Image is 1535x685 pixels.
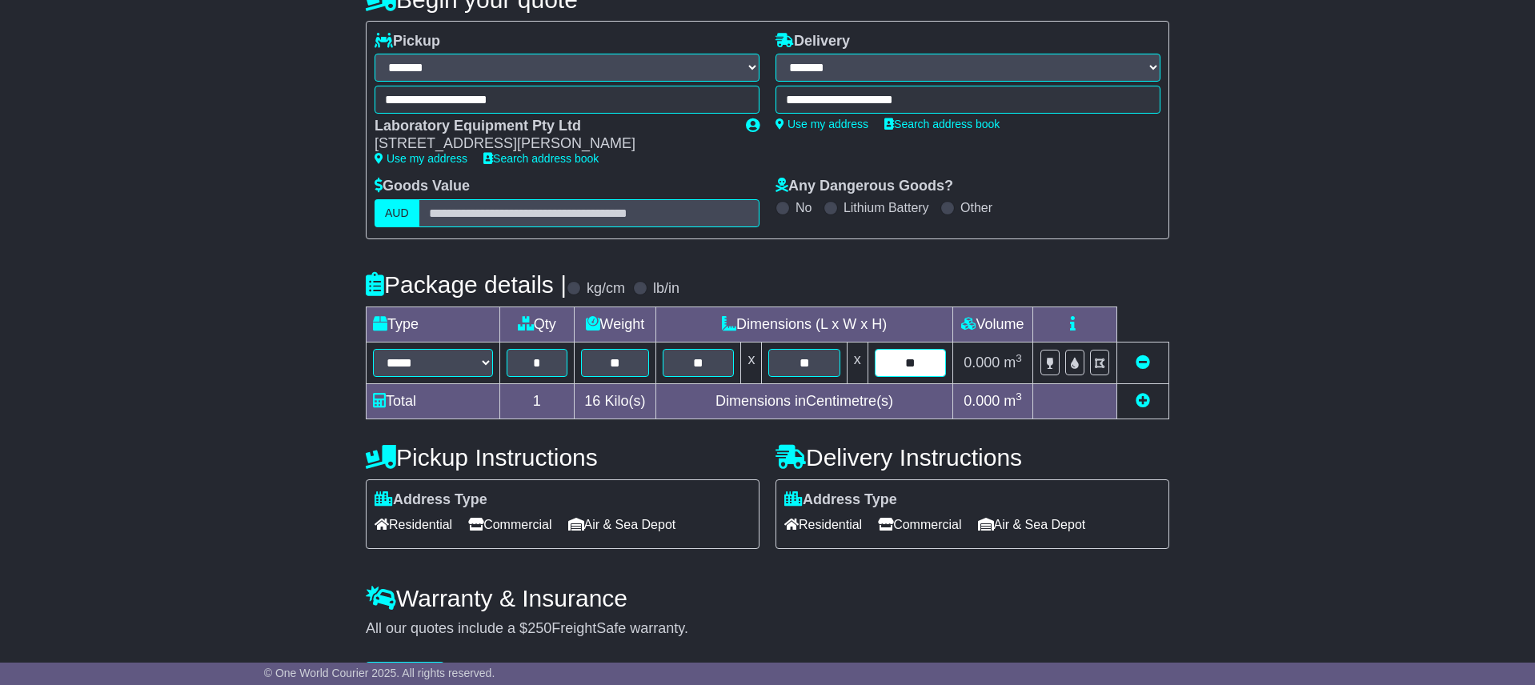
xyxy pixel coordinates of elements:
[375,199,419,227] label: AUD
[483,152,599,165] a: Search address book
[844,200,929,215] label: Lithium Battery
[776,444,1169,471] h4: Delivery Instructions
[375,178,470,195] label: Goods Value
[776,118,868,130] a: Use my address
[375,118,730,135] div: Laboratory Equipment Pty Ltd
[574,306,656,342] td: Weight
[960,200,992,215] label: Other
[574,383,656,419] td: Kilo(s)
[527,620,551,636] span: 250
[978,512,1086,537] span: Air & Sea Depot
[964,393,1000,409] span: 0.000
[653,280,679,298] label: lb/in
[375,33,440,50] label: Pickup
[468,512,551,537] span: Commercial
[776,178,953,195] label: Any Dangerous Goods?
[741,342,762,383] td: x
[878,512,961,537] span: Commercial
[366,620,1169,638] div: All our quotes include a $ FreightSafe warranty.
[964,355,1000,371] span: 0.000
[375,491,487,509] label: Address Type
[568,512,676,537] span: Air & Sea Depot
[367,306,500,342] td: Type
[656,306,953,342] td: Dimensions (L x W x H)
[366,444,759,471] h4: Pickup Instructions
[784,512,862,537] span: Residential
[367,383,500,419] td: Total
[584,393,600,409] span: 16
[375,152,467,165] a: Use my address
[366,271,567,298] h4: Package details |
[656,383,953,419] td: Dimensions in Centimetre(s)
[796,200,812,215] label: No
[1004,393,1022,409] span: m
[375,135,730,153] div: [STREET_ADDRESS][PERSON_NAME]
[952,306,1032,342] td: Volume
[366,585,1169,611] h4: Warranty & Insurance
[1016,352,1022,364] sup: 3
[1136,393,1150,409] a: Add new item
[587,280,625,298] label: kg/cm
[500,383,575,419] td: 1
[776,33,850,50] label: Delivery
[1136,355,1150,371] a: Remove this item
[375,512,452,537] span: Residential
[264,667,495,679] span: © One World Courier 2025. All rights reserved.
[784,491,897,509] label: Address Type
[884,118,1000,130] a: Search address book
[1016,391,1022,403] sup: 3
[1004,355,1022,371] span: m
[500,306,575,342] td: Qty
[847,342,868,383] td: x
